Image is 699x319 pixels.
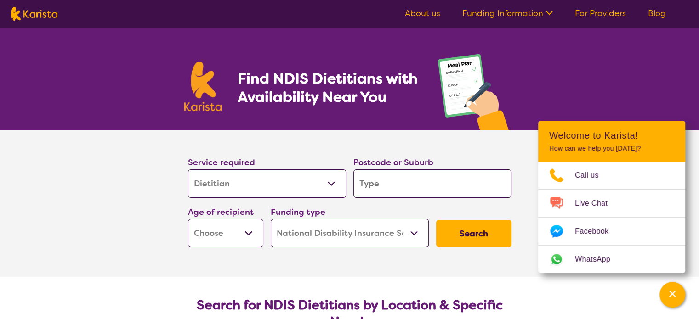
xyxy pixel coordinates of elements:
a: Web link opens in a new tab. [538,246,685,273]
label: Service required [188,157,255,168]
span: Live Chat [575,196,619,210]
div: Channel Menu [538,121,685,273]
span: WhatsApp [575,252,621,266]
ul: Choose channel [538,162,685,273]
label: Funding type [271,207,325,218]
label: Age of recipient [188,207,254,218]
a: For Providers [575,8,626,19]
span: Facebook [575,224,619,238]
a: Blog [648,8,666,19]
h1: Find NDIS Dietitians with Availability Near You [237,69,419,106]
button: Search [436,220,511,247]
p: How can we help you [DATE]? [549,145,674,152]
label: Postcode or Suburb [353,157,433,168]
a: About us [405,8,440,19]
a: Funding Information [462,8,553,19]
button: Channel Menu [659,282,685,308]
h2: Welcome to Karista! [549,130,674,141]
span: Call us [575,168,610,182]
img: Karista logo [184,62,222,111]
input: Type [353,169,511,198]
img: Karista logo [11,7,57,21]
img: dietitian [435,50,515,130]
